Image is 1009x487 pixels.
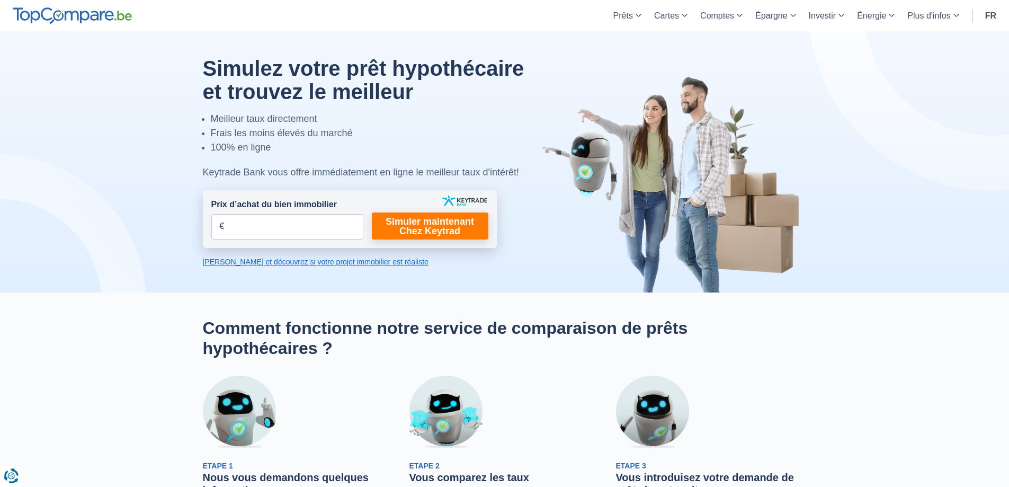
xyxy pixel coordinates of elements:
img: Etape 1 [203,376,276,449]
img: Etape 2 [409,376,483,449]
span: € [220,220,225,233]
li: Frais les moins élevés du marché [211,126,549,140]
a: Simuler maintenant Chez Keytrad [372,212,488,240]
li: 100% en ligne [211,140,549,155]
img: image-hero [542,75,807,293]
span: Etape 2 [409,462,440,470]
li: Meilleur taux directement [211,112,549,126]
span: Etape 1 [203,462,233,470]
img: keytrade [442,196,487,206]
div: Keytrade Bank vous offre immédiatement en ligne le meilleur taux d'intérêt! [203,165,549,180]
img: Etape 3 [616,376,689,449]
span: Etape 3 [616,462,646,470]
img: TopCompare [13,7,132,24]
h1: Simulez votre prêt hypothécaire et trouvez le meilleur [203,57,549,103]
label: Prix d’achat du bien immobilier [211,199,337,211]
h3: Vous comparez les taux [409,471,600,484]
h2: Comment fonctionne notre service de comparaison de prêts hypothécaires ? [203,318,807,359]
a: [PERSON_NAME] et découvrez si votre projet immobilier est réaliste [203,256,497,267]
